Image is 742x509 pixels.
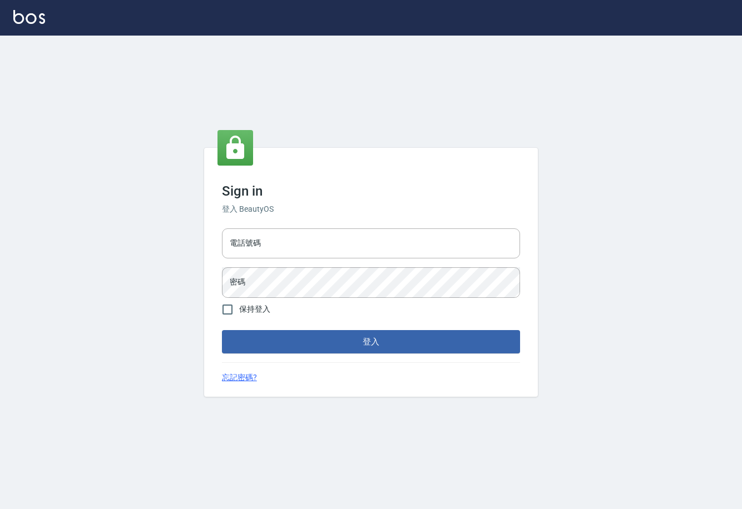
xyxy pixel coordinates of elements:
h6: 登入 BeautyOS [222,203,520,215]
img: Logo [13,10,45,24]
h3: Sign in [222,183,520,199]
a: 忘記密碼? [222,372,257,383]
span: 保持登入 [239,303,270,315]
button: 登入 [222,330,520,353]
